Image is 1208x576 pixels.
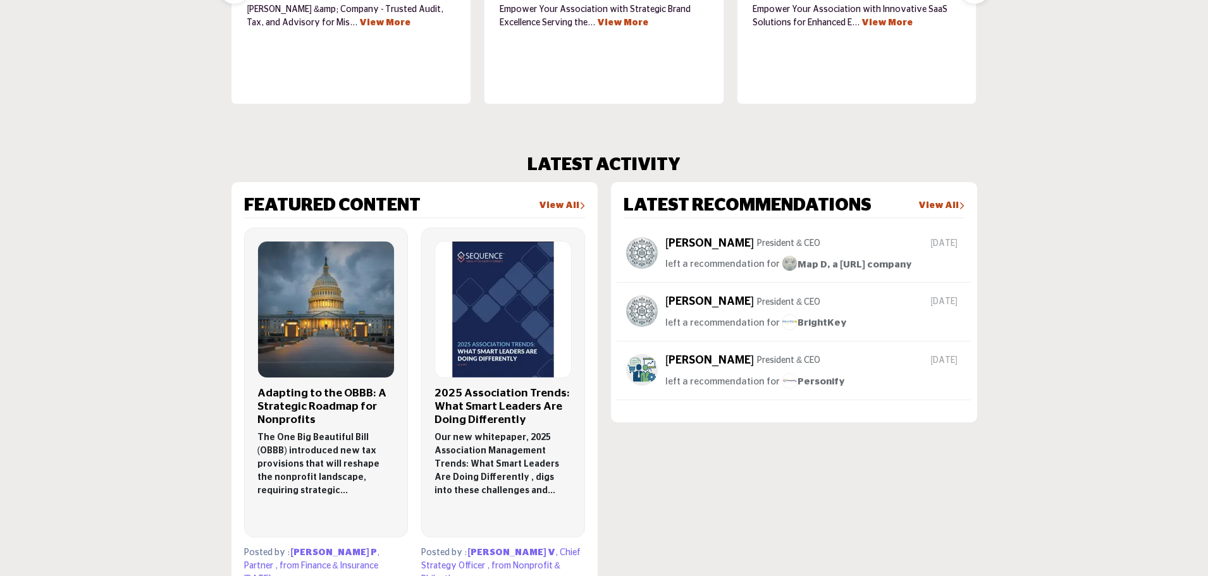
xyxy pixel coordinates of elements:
[257,387,395,427] h3: Adapting to the OBBB: A Strategic Roadmap for Nonprofits
[930,354,961,367] span: [DATE]
[757,354,820,367] p: President & CEO
[757,296,820,309] p: President & CEO
[665,237,754,251] h5: [PERSON_NAME]
[782,314,798,330] img: image
[258,242,394,377] img: Logo of Aprio LLP, click to view details
[930,295,961,309] span: [DATE]
[257,431,395,498] p: The One Big Beautiful Bill (OBBB) introduced new tax provisions that will reshape the nonprofit l...
[588,18,595,27] span: ...
[468,548,546,557] span: [PERSON_NAME]
[930,237,961,250] span: [DATE]
[247,3,455,28] p: [PERSON_NAME] &amp; Company - Trusted Audit, Tax, and Advisory for Mis
[757,237,820,250] p: President & CEO
[782,255,798,271] img: image
[435,431,572,498] p: Our new whitepaper, 2025 Association Management Trends: What Smart Leaders Are Doing Differently ...
[782,316,847,331] a: imageBrightKey
[665,260,780,269] span: left a recommendation for
[548,548,555,557] span: V
[244,548,379,570] span: , Partner
[626,237,658,269] img: avtar-image
[861,18,913,27] a: View More
[782,318,847,328] span: BrightKey
[435,242,571,377] img: Logo of Sequence Consulting, click to view details
[244,546,408,573] p: Posted by :
[626,354,658,386] img: avtar-image
[665,295,754,309] h5: [PERSON_NAME]
[350,18,357,27] span: ...
[371,548,377,557] span: P
[500,3,708,28] p: Empower Your Association with Strategic Brand Excellence Serving the
[291,548,369,557] span: [PERSON_NAME]
[539,200,585,212] a: View All
[527,155,681,176] h2: LATEST ACTIVITY
[782,373,798,389] img: image
[665,377,780,386] span: left a recommendation for
[626,295,658,327] img: avtar-image
[244,195,421,217] h2: FEATURED CONTENT
[275,561,378,570] span: , from Finance & Insurance
[782,257,912,273] a: imageMap D, a [URL] company
[624,195,872,217] h2: LATEST RECOMMENDATIONS
[665,354,754,368] h5: [PERSON_NAME]
[918,200,965,212] a: View All
[782,260,912,269] span: Map D, a [URL] company
[782,374,845,390] a: imagePersonify
[852,18,860,27] span: ...
[597,18,648,27] a: View More
[359,18,410,27] a: View More
[435,387,572,427] h3: 2025 Association Trends: What Smart Leaders Are Doing Differently
[421,548,581,570] span: , Chief Strategy Officer
[782,377,845,386] span: Personify
[753,3,961,28] p: Empower Your Association with Innovative SaaS Solutions for Enhanced E
[665,318,780,328] span: left a recommendation for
